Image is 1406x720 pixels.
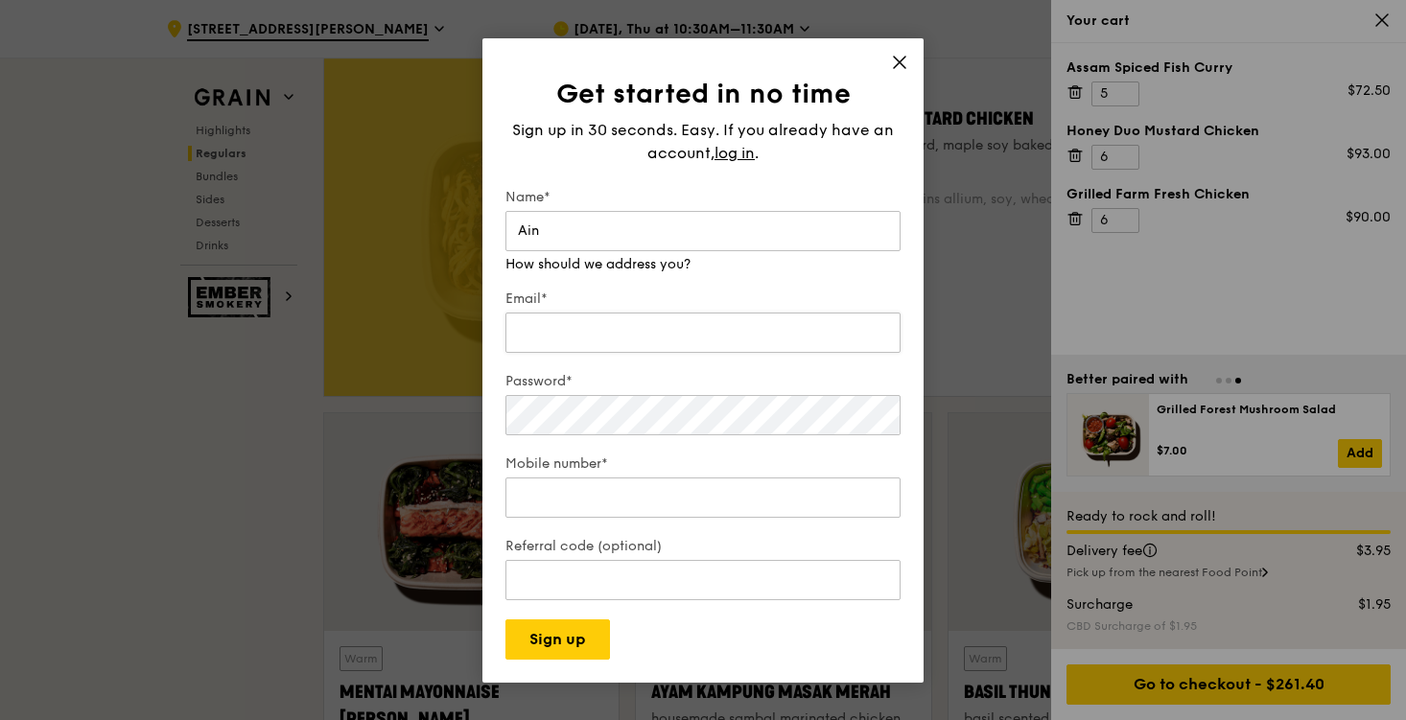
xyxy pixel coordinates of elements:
[715,142,755,165] span: log in
[755,144,759,162] span: .
[505,454,901,474] label: Mobile number*
[505,619,610,660] button: Sign up
[505,77,901,111] h1: Get started in no time
[505,255,901,274] div: How should we address you?
[505,372,901,391] label: Password*
[505,537,901,556] label: Referral code (optional)
[512,121,894,162] span: Sign up in 30 seconds. Easy. If you already have an account,
[505,188,901,207] label: Name*
[505,290,901,309] label: Email*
